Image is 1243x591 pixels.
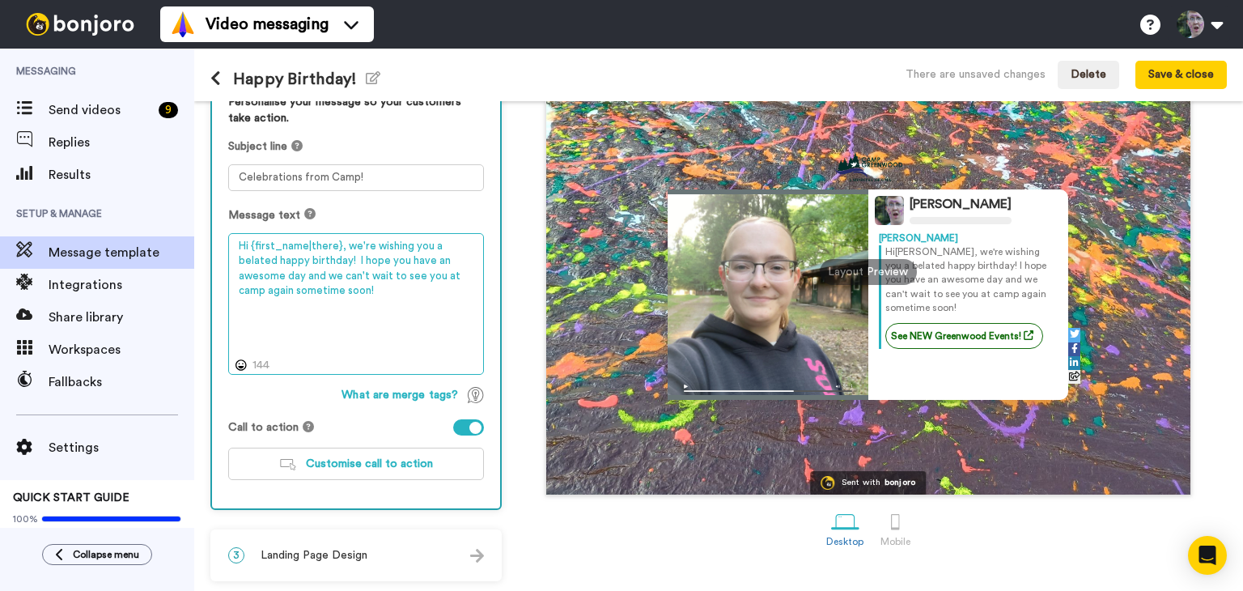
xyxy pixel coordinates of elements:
span: Results [49,165,194,185]
div: Open Intercom Messenger [1188,536,1227,575]
textarea: Celebrations from Camp! [228,164,484,191]
div: [PERSON_NAME] [879,232,1058,245]
span: 3 [228,547,244,563]
span: Send videos [49,100,152,120]
textarea: Hi {first_name|there}, we're wishing you a belated happy birthday! I hope you have an awesome day... [228,233,484,376]
img: customiseCTA.svg [280,459,296,470]
span: Message template [49,243,194,262]
div: Sent with [842,478,880,487]
button: Save & close [1135,61,1227,90]
button: Customise call to action [228,448,484,480]
span: Collapse menu [73,548,139,561]
img: arrow.svg [470,549,484,563]
span: Customise call to action [306,458,433,470]
img: vm-color.svg [170,11,196,37]
span: Settings [49,438,194,457]
span: Video messaging [206,13,329,36]
div: 9 [159,102,178,118]
img: TagTips.svg [468,387,484,403]
span: Landing Page Design [261,547,367,563]
a: Desktop [818,500,872,555]
span: What are merge tags? [342,387,458,403]
span: Subject line [228,138,287,155]
div: Mobile [880,536,910,547]
div: bonjoro [885,478,916,487]
span: Replies [49,133,194,152]
div: Layout Preview [820,259,917,285]
span: Integrations [49,275,194,295]
img: 08955145-1990-4d56-89cf-2715f3e96bdf [834,152,902,181]
div: 3Landing Page Design [210,529,502,581]
button: Collapse menu [42,544,152,565]
p: Hi [PERSON_NAME] , we're wishing you a belated happy birthday! I hope you have an awesome day and... [885,245,1058,315]
span: Call to action [228,419,299,436]
span: Message text [228,207,300,223]
button: Delete [1058,61,1119,90]
a: Mobile [872,500,918,555]
label: Personalise your message so your customers take action. [228,94,484,126]
span: 100% [13,512,38,525]
img: bj-logo-header-white.svg [19,13,141,36]
a: See NEW Greenwood Events! [885,323,1043,349]
img: Bonjoro Logo [821,476,834,490]
span: Fallbacks [49,372,194,392]
h1: Happy Birthday! [210,70,380,88]
span: Workspaces [49,340,194,359]
div: There are unsaved changes [906,66,1046,83]
span: QUICK START GUIDE [13,492,129,504]
img: player-controls-full.svg [668,376,868,400]
div: [PERSON_NAME] [910,197,1012,212]
img: Profile Image [875,196,904,225]
span: Share library [49,308,194,327]
div: Desktop [826,536,864,547]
